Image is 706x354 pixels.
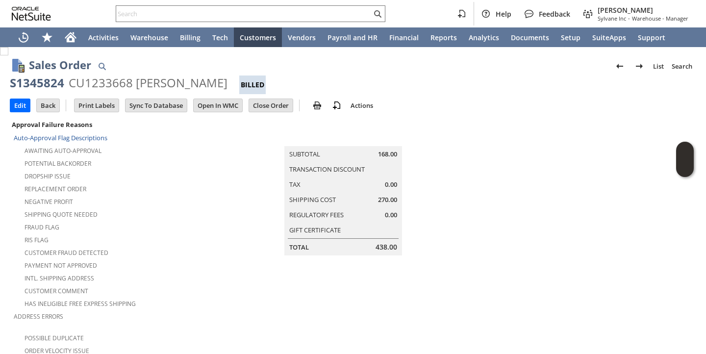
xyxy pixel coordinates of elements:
[249,99,293,112] input: Close Order
[14,133,107,142] a: Auto-Approval Flag Descriptions
[676,142,694,177] iframe: Click here to launch Oracle Guided Learning Help Panel
[25,287,88,295] a: Customer Comment
[10,75,64,91] div: S1345824
[561,33,580,42] span: Setup
[539,9,570,19] span: Feedback
[649,58,668,74] a: List
[240,33,276,42] span: Customers
[25,236,49,244] a: RIS flag
[284,130,402,146] caption: Summary
[586,27,632,47] a: SuiteApps
[289,226,341,234] a: Gift Certificate
[389,33,419,42] span: Financial
[328,33,378,42] span: Payroll and HR
[383,27,425,47] a: Financial
[511,33,549,42] span: Documents
[25,185,86,193] a: Replacement Order
[126,99,187,112] input: Sync To Database
[18,31,29,43] svg: Recent Records
[25,210,98,219] a: Shipping Quote Needed
[206,27,234,47] a: Tech
[385,210,397,220] span: 0.00
[628,15,630,22] span: -
[125,27,174,47] a: Warehouse
[212,33,228,42] span: Tech
[25,159,91,168] a: Potential Backorder
[598,5,688,15] span: [PERSON_NAME]
[234,27,282,47] a: Customers
[505,27,555,47] a: Documents
[633,60,645,72] img: Next
[668,58,696,74] a: Search
[239,76,266,94] div: Billed
[25,249,108,257] a: Customer Fraud Detected
[289,210,344,219] a: Regulatory Fees
[376,242,397,252] span: 438.00
[25,300,136,308] a: Has Ineligible Free Express Shipping
[41,31,53,43] svg: Shortcuts
[496,9,511,19] span: Help
[75,99,119,112] input: Print Labels
[12,7,51,21] svg: logo
[463,27,505,47] a: Analytics
[430,33,457,42] span: Reports
[194,99,242,112] input: Open In WMC
[372,8,383,20] svg: Search
[35,27,59,47] div: Shortcuts
[632,27,671,47] a: Support
[289,150,320,158] a: Subtotal
[10,99,30,112] input: Edit
[10,118,235,131] div: Approval Failure Reasons
[469,33,499,42] span: Analytics
[282,27,322,47] a: Vendors
[116,8,372,20] input: Search
[632,15,688,22] span: Warehouse - Manager
[555,27,586,47] a: Setup
[289,195,336,204] a: Shipping Cost
[378,150,397,159] span: 168.00
[385,180,397,189] span: 0.00
[12,27,35,47] a: Recent Records
[25,172,71,180] a: Dropship Issue
[676,160,694,177] span: Oracle Guided Learning Widget. To move around, please hold and drag
[29,57,91,73] h1: Sales Order
[25,274,94,282] a: Intl. Shipping Address
[96,60,108,72] img: Quick Find
[289,180,301,189] a: Tax
[598,15,626,22] span: Sylvane Inc
[25,334,84,342] a: Possible Duplicate
[614,60,626,72] img: Previous
[59,27,82,47] a: Home
[37,99,59,112] input: Back
[347,101,377,110] a: Actions
[14,312,63,321] a: Address Errors
[288,33,316,42] span: Vendors
[180,33,201,42] span: Billing
[331,100,343,111] img: add-record.svg
[25,198,73,206] a: Negative Profit
[425,27,463,47] a: Reports
[25,261,97,270] a: Payment not approved
[130,33,168,42] span: Warehouse
[65,31,76,43] svg: Home
[289,165,365,174] a: Transaction Discount
[378,195,397,204] span: 270.00
[322,27,383,47] a: Payroll and HR
[69,75,227,91] div: CU1233668 [PERSON_NAME]
[174,27,206,47] a: Billing
[82,27,125,47] a: Activities
[25,147,101,155] a: Awaiting Auto-Approval
[25,223,59,231] a: Fraud Flag
[289,243,309,252] a: Total
[88,33,119,42] span: Activities
[311,100,323,111] img: print.svg
[638,33,665,42] span: Support
[592,33,626,42] span: SuiteApps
